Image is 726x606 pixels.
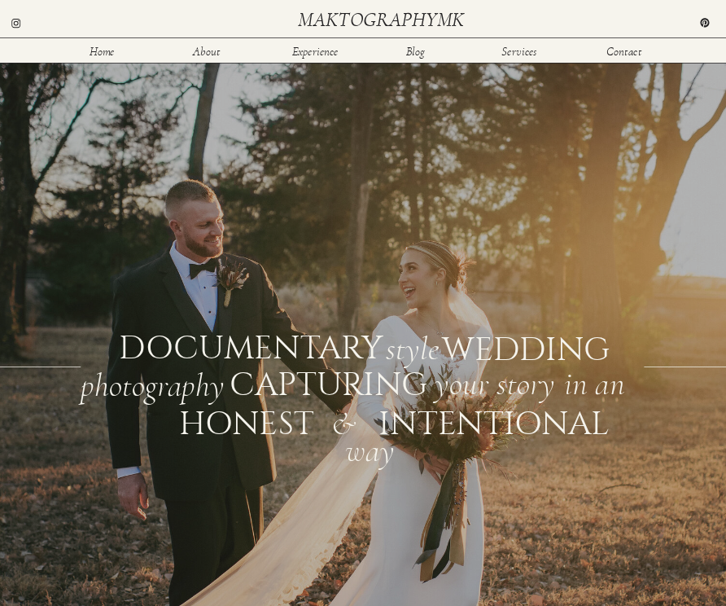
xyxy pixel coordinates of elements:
[230,369,372,396] div: CAPTURING
[442,334,607,360] div: WEDDING
[298,10,469,30] a: maktographymk
[331,408,368,436] div: &
[605,46,644,56] a: Contact
[345,435,405,463] div: way
[378,408,466,435] div: intentional
[396,46,435,56] a: Blog
[82,46,121,56] a: Home
[187,46,226,56] a: About
[500,46,539,56] a: Services
[119,332,378,361] div: documentary
[291,46,339,56] a: Experience
[179,408,267,435] div: honest
[435,369,642,396] div: your story in an
[386,334,439,360] div: style
[81,370,226,397] div: photography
